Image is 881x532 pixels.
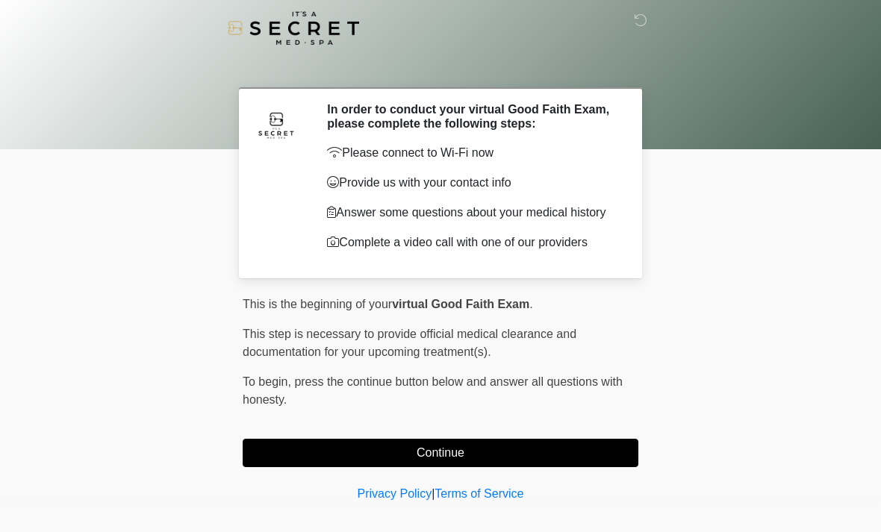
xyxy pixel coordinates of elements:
p: Please connect to Wi-Fi now [327,144,616,162]
p: Provide us with your contact info [327,174,616,192]
h1: ‎ ‎ [231,54,650,81]
a: Terms of Service [435,487,523,500]
span: To begin, [243,375,294,388]
img: Agent Avatar [254,102,299,147]
strong: virtual Good Faith Exam [392,298,529,310]
span: This step is necessary to provide official medical clearance and documentation for your upcoming ... [243,328,576,358]
button: Continue [243,439,638,467]
img: It's A Secret Med Spa Logo [228,11,359,45]
span: press the continue button below and answer all questions with honesty. [243,375,623,406]
h2: In order to conduct your virtual Good Faith Exam, please complete the following steps: [327,102,616,131]
span: This is the beginning of your [243,298,392,310]
p: Answer some questions about your medical history [327,204,616,222]
p: Complete a video call with one of our providers [327,234,616,251]
a: Privacy Policy [358,487,432,500]
span: . [529,298,532,310]
a: | [432,487,435,500]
